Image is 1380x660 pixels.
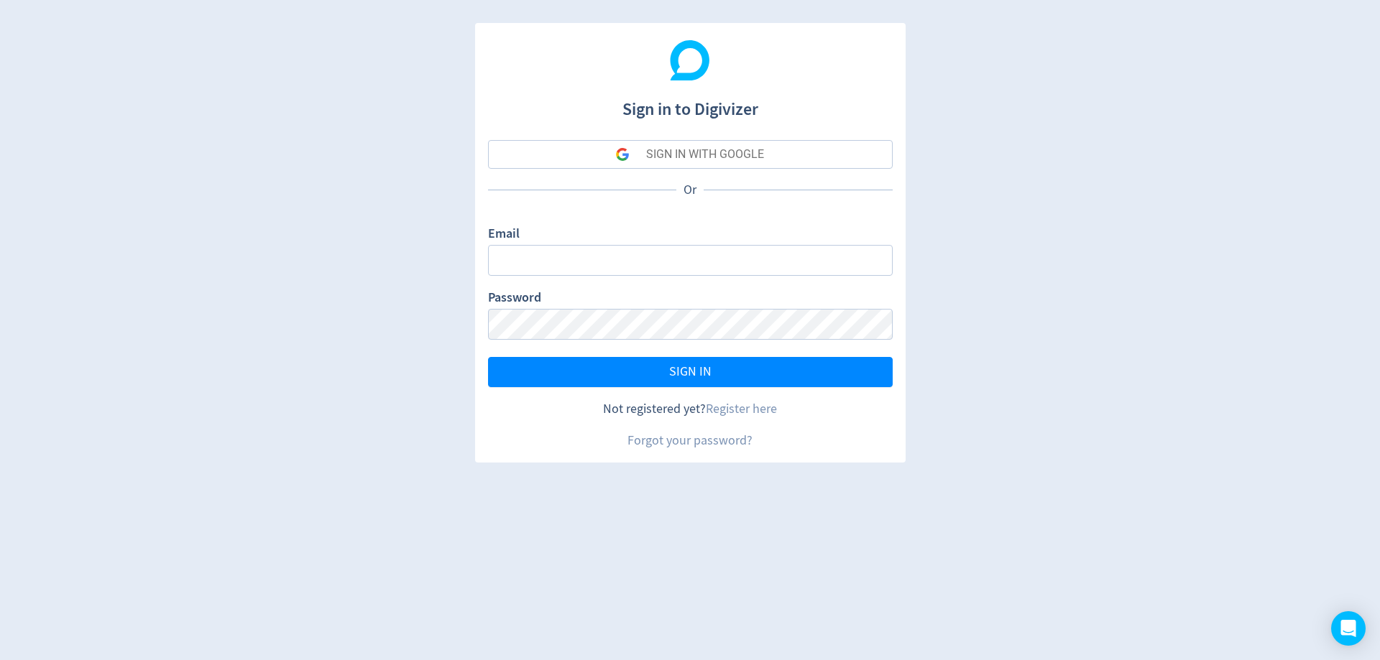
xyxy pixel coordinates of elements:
[1331,611,1366,646] div: Open Intercom Messenger
[669,366,712,378] span: SIGN IN
[488,400,893,418] div: Not registered yet?
[670,40,710,80] img: Digivizer Logo
[627,432,753,449] a: Forgot your password?
[646,140,764,169] div: SIGN IN WITH GOOGLE
[488,85,893,122] h1: Sign in to Digivizer
[488,289,541,309] label: Password
[488,140,893,169] button: SIGN IN WITH GOOGLE
[488,357,893,387] button: SIGN IN
[676,181,704,199] p: Or
[706,401,777,417] a: Register here
[488,225,520,245] label: Email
